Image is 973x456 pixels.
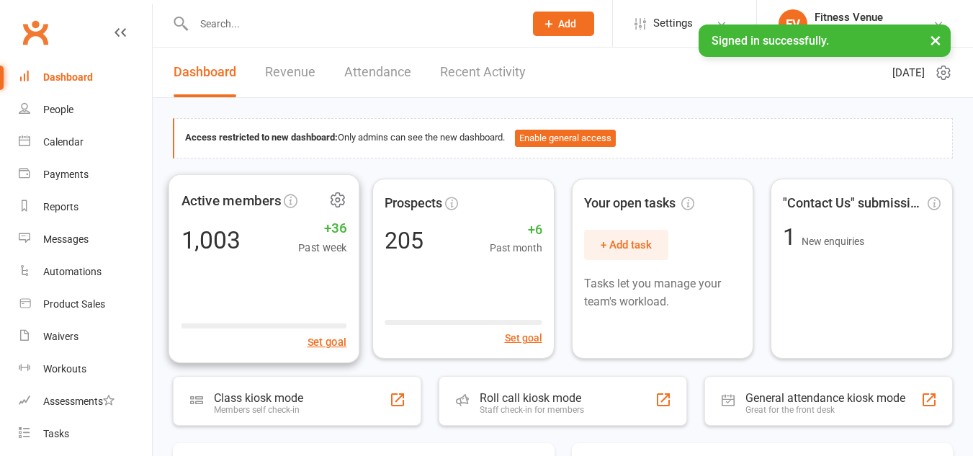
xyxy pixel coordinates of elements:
[584,230,668,260] button: + Add task
[185,130,941,147] div: Only admins can see the new dashboard.
[181,227,241,251] div: 1,003
[43,428,69,439] div: Tasks
[298,217,346,238] span: +36
[815,11,933,24] div: Fitness Venue
[505,330,542,346] button: Set goal
[490,220,542,241] span: +6
[490,240,542,256] span: Past month
[214,391,303,405] div: Class kiosk mode
[783,223,802,251] span: 1
[19,61,152,94] a: Dashboard
[745,391,905,405] div: General attendance kiosk mode
[515,130,616,147] button: Enable general access
[265,48,315,97] a: Revenue
[533,12,594,36] button: Add
[815,24,933,37] div: Fitness Venue Whitsunday
[712,34,829,48] span: Signed in successfully.
[19,223,152,256] a: Messages
[440,48,526,97] a: Recent Activity
[43,298,105,310] div: Product Sales
[584,193,694,214] span: Your open tasks
[43,266,102,277] div: Automations
[480,391,584,405] div: Roll call kiosk mode
[344,48,411,97] a: Attendance
[19,256,152,288] a: Automations
[923,24,949,55] button: ×
[19,321,152,353] a: Waivers
[783,193,925,214] span: "Contact Us" submissions
[19,94,152,126] a: People
[43,233,89,245] div: Messages
[298,238,346,256] span: Past week
[892,64,925,81] span: [DATE]
[189,14,514,34] input: Search...
[43,71,93,83] div: Dashboard
[43,395,115,407] div: Assessments
[43,136,84,148] div: Calendar
[19,385,152,418] a: Assessments
[584,274,742,311] p: Tasks let you manage your team's workload.
[19,158,152,191] a: Payments
[43,363,86,375] div: Workouts
[558,18,576,30] span: Add
[19,126,152,158] a: Calendar
[19,191,152,223] a: Reports
[214,405,303,415] div: Members self check-in
[802,236,864,247] span: New enquiries
[19,353,152,385] a: Workouts
[43,331,79,342] div: Waivers
[19,288,152,321] a: Product Sales
[480,405,584,415] div: Staff check-in for members
[17,14,53,50] a: Clubworx
[779,9,807,38] div: FV
[385,193,442,214] span: Prospects
[43,201,79,213] div: Reports
[19,418,152,450] a: Tasks
[745,405,905,415] div: Great for the front desk
[308,333,347,350] button: Set goal
[385,229,423,252] div: 205
[174,48,236,97] a: Dashboard
[181,189,282,211] span: Active members
[653,7,693,40] span: Settings
[43,104,73,115] div: People
[43,169,89,180] div: Payments
[185,132,338,143] strong: Access restricted to new dashboard:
